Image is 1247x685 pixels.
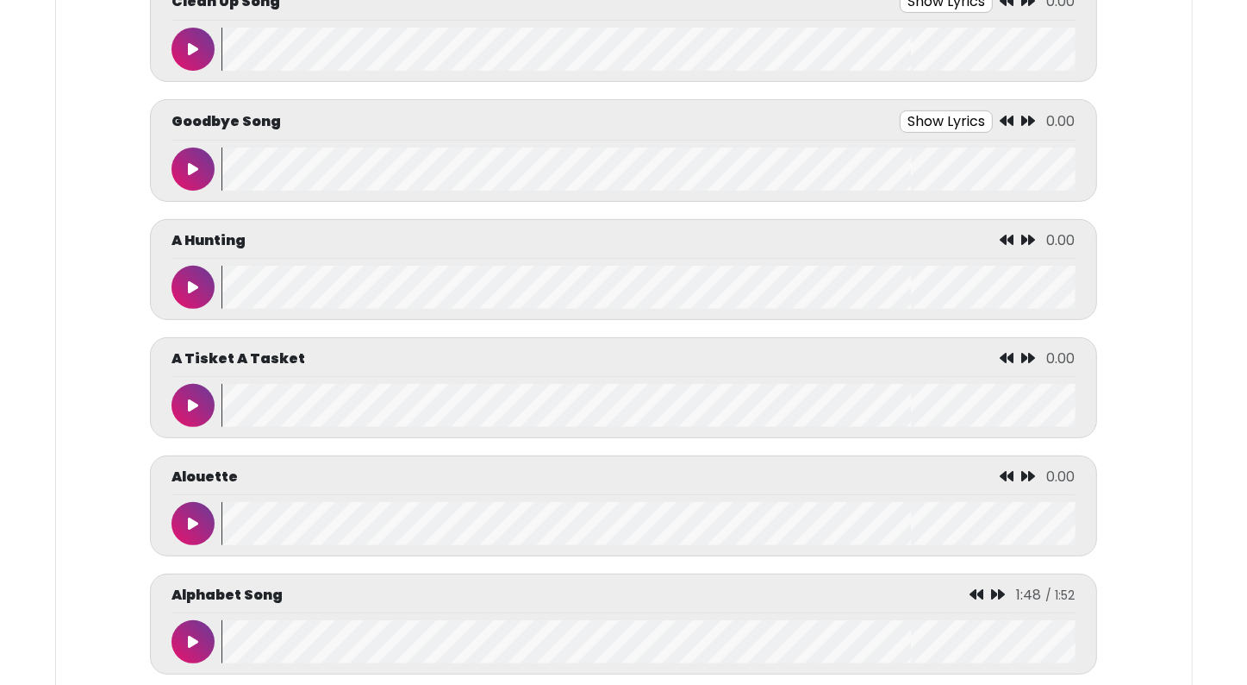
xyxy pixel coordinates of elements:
span: / 1:52 [1046,587,1076,604]
p: Goodbye Song [171,111,281,132]
span: 0.00 [1047,230,1076,250]
span: 0.00 [1047,349,1076,368]
span: 0.00 [1047,467,1076,487]
p: A Tisket A Tasket [171,349,305,369]
p: Alphabet Song [171,585,283,606]
button: Show Lyrics [900,110,993,133]
span: 1:48 [1017,585,1042,605]
span: 0.00 [1047,111,1076,131]
p: Alouette [171,467,238,487]
p: A Hunting [171,230,246,251]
